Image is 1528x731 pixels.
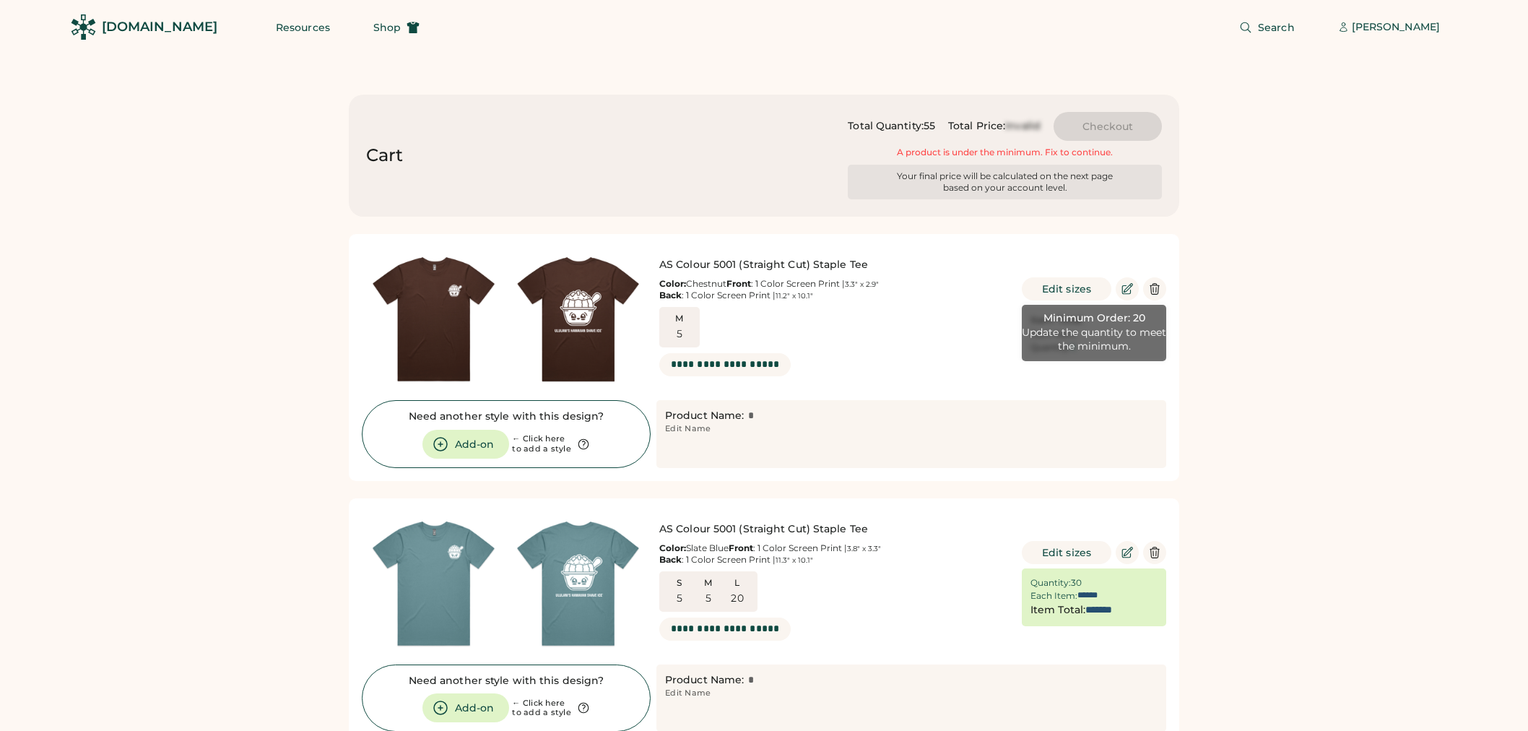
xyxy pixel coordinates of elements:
button: Resources [259,13,347,42]
font: 11.3" x 10.1" [776,555,813,565]
font: 3.3" x 2.9" [845,280,879,289]
div: L [726,577,749,589]
button: Add-on [422,693,509,722]
img: Rendered Logo - Screens [71,14,96,40]
strong: Front [726,278,751,289]
div: Update the quantity to meet the minimum. [1022,326,1166,354]
div: M [697,577,720,589]
div: 30 [1071,577,1082,589]
strong: Color: [659,542,686,553]
div: [DOMAIN_NAME] [102,18,217,36]
div: Need another style with this design? [409,674,604,688]
div: Cart [366,144,403,167]
div: 20 [731,592,744,606]
button: Edit sizes [1022,277,1111,300]
button: Add-on [422,430,509,459]
font: 11.2" x 10.1" [776,291,813,300]
button: Edit Product [1116,277,1139,300]
button: Checkout [1054,112,1162,141]
div: ← Click here to add a style [512,434,571,454]
div: S [668,577,691,589]
button: Delete [1143,541,1166,564]
div: Product Name: [665,673,744,688]
img: generate-image [506,247,651,392]
button: Edit Product [1116,541,1139,564]
div: Total Price: [948,119,1005,134]
strong: Back [659,290,682,300]
strong: Color: [659,278,686,289]
div: Product Name: [665,409,744,423]
div: Edit Name [665,688,711,699]
span: Search [1258,22,1295,33]
div: Edit Name [665,423,711,435]
div: A product is under the minimum. Fix to continue. [893,147,1117,159]
div: Chestnut : 1 Color Screen Print | : 1 Color Screen Print | [659,278,1009,301]
img: generate-image [506,511,651,656]
div: Your final price will be calculated on the next page based on your account level. [893,170,1117,194]
img: generate-image [362,247,506,392]
div: ← Click here to add a style [512,698,571,719]
button: Delete [1143,277,1166,300]
div: 5 [706,592,711,606]
div: Need another style with this design? [409,410,604,424]
div: 5 [677,327,682,342]
div: Minimum Order: 20 [1043,311,1145,326]
button: Search [1222,13,1312,42]
button: Shop [356,13,437,42]
button: Edit sizes [1022,541,1111,564]
div: Total Quantity: [848,119,924,134]
span: Shop [373,22,401,33]
div: AS Colour 5001 (Straight Cut) Staple Tee [659,522,1009,537]
div: 5 [677,592,682,606]
strong: Front [729,542,753,553]
div: AS Colour 5001 (Straight Cut) Staple Tee [659,258,1009,272]
img: generate-image [362,511,506,656]
div: Slate Blue : 1 Color Screen Print | : 1 Color Screen Print | [659,542,1009,566]
strong: Back [659,554,682,565]
div: Quantity: [1030,577,1071,589]
div: Invalid [1005,119,1041,134]
div: [PERSON_NAME] [1352,20,1440,35]
div: 55 [924,119,935,134]
div: Each Item: [1030,590,1077,602]
font: 3.8" x 3.3" [847,544,881,553]
div: M [668,313,691,324]
div: Item Total: [1030,603,1085,618]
